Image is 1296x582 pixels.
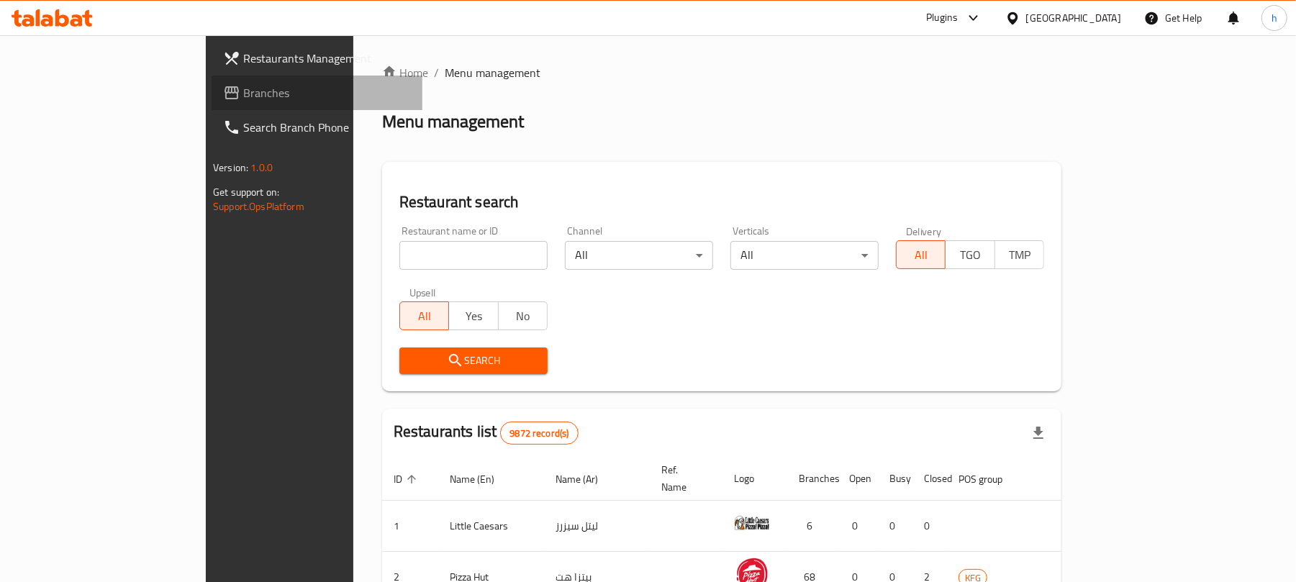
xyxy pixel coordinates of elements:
[1001,245,1038,265] span: TMP
[498,301,548,330] button: No
[212,76,422,110] a: Branches
[411,352,536,370] span: Search
[878,501,912,552] td: 0
[722,457,787,501] th: Logo
[394,470,421,488] span: ID
[926,9,958,27] div: Plugins
[212,41,422,76] a: Restaurants Management
[661,461,705,496] span: Ref. Name
[1021,416,1056,450] div: Export file
[878,457,912,501] th: Busy
[565,241,713,270] div: All
[213,158,248,177] span: Version:
[838,501,878,552] td: 0
[896,240,946,269] button: All
[912,457,947,501] th: Closed
[406,306,443,327] span: All
[213,183,279,201] span: Get support on:
[787,501,838,552] td: 6
[409,287,436,297] label: Upsell
[243,50,411,67] span: Restaurants Management
[445,64,540,81] span: Menu management
[734,505,770,541] img: Little Caesars
[994,240,1044,269] button: TMP
[959,470,1021,488] span: POS group
[448,301,498,330] button: Yes
[382,110,524,133] h2: Menu management
[556,470,617,488] span: Name (Ar)
[438,501,544,552] td: Little Caesars
[399,347,548,374] button: Search
[250,158,273,177] span: 1.0.0
[945,240,994,269] button: TGO
[455,306,492,327] span: Yes
[382,64,1061,81] nav: breadcrumb
[544,501,650,552] td: ليتل سيزرز
[787,457,838,501] th: Branches
[906,226,942,236] label: Delivery
[838,457,878,501] th: Open
[243,119,411,136] span: Search Branch Phone
[394,421,579,445] h2: Restaurants list
[902,245,940,265] span: All
[951,245,989,265] span: TGO
[912,501,947,552] td: 0
[500,422,578,445] div: Total records count
[504,306,542,327] span: No
[212,110,422,145] a: Search Branch Phone
[450,470,513,488] span: Name (En)
[399,301,449,330] button: All
[399,241,548,270] input: Search for restaurant name or ID..
[243,84,411,101] span: Branches
[501,427,577,440] span: 9872 record(s)
[1026,10,1121,26] div: [GEOGRAPHIC_DATA]
[213,197,304,216] a: Support.OpsPlatform
[730,241,879,270] div: All
[399,191,1044,213] h2: Restaurant search
[1272,10,1277,26] span: h
[434,64,439,81] li: /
